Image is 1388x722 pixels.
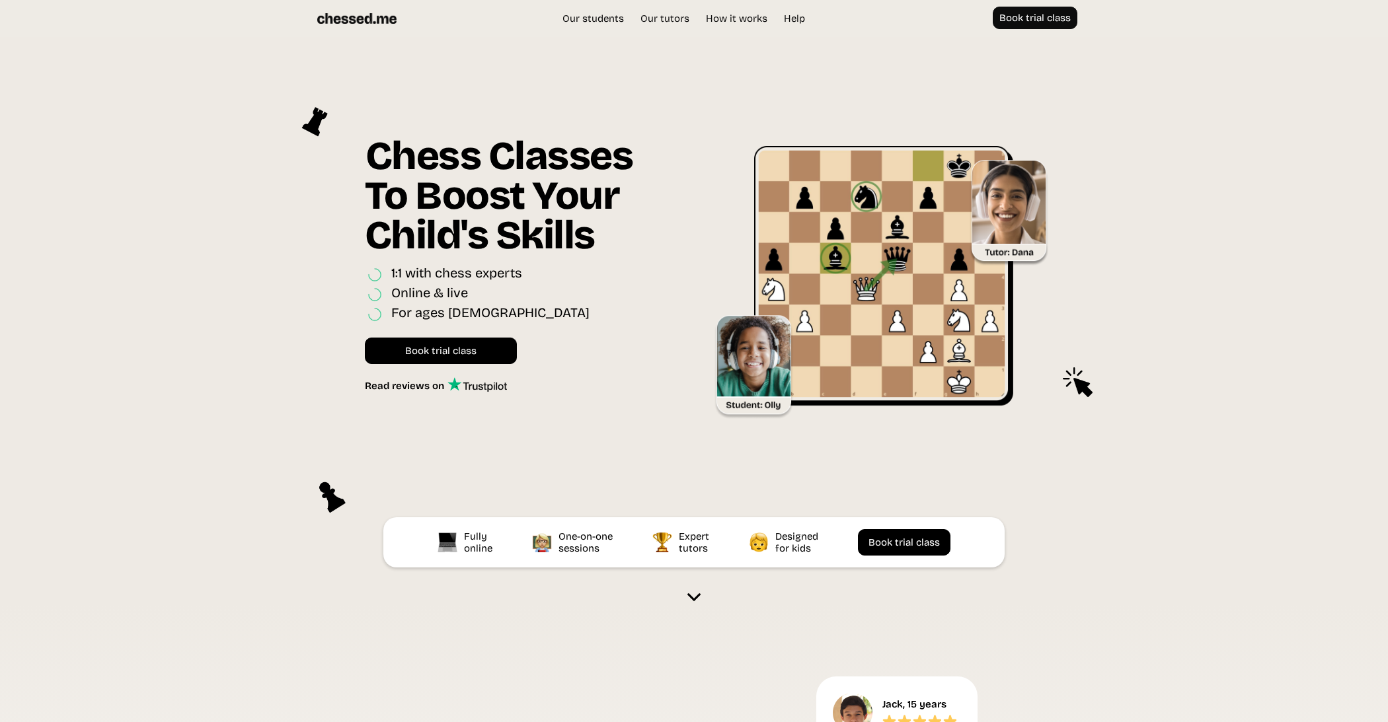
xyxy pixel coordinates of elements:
[699,12,774,25] a: How it works
[559,530,616,554] div: One-on-one sessions
[858,529,950,556] a: Book trial class
[679,530,713,554] div: Expert tutors
[391,285,468,304] div: Online & live
[556,12,631,25] a: Our students
[391,305,590,324] div: For ages [DEMOGRAPHIC_DATA]
[365,377,507,392] a: Read reviews on
[365,338,517,364] a: Book trial class
[391,265,522,284] div: 1:1 with chess experts
[365,136,674,265] h1: Chess Classes To Boost Your Child's Skills
[775,530,822,554] div: Designed for kids
[777,12,812,25] a: Help
[464,530,496,554] div: Fully online
[993,7,1077,29] a: Book trial class
[634,12,696,25] a: Our tutors
[882,698,950,710] div: Jack, 15 years
[365,380,447,392] div: Read reviews on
